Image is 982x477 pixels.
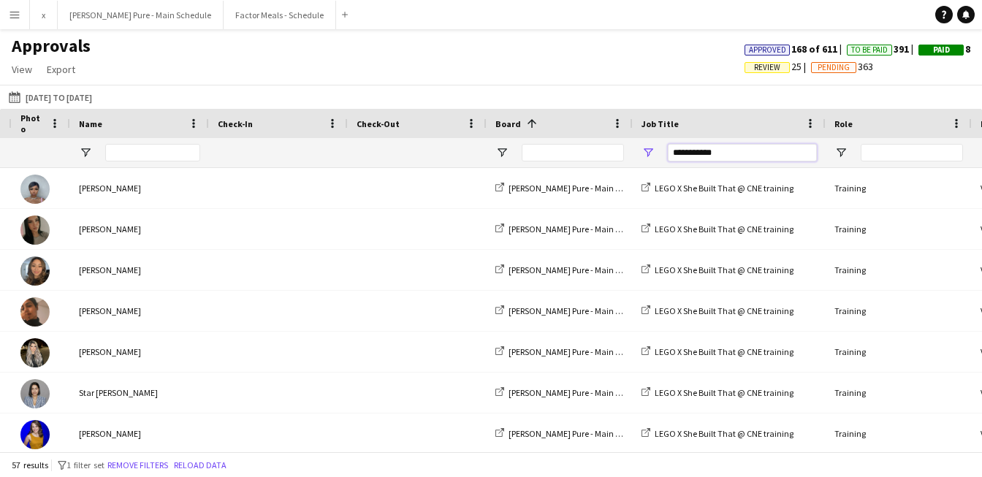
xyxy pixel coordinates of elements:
[70,291,209,331] div: [PERSON_NAME]
[20,379,50,408] img: Star Rafiee Bandary
[642,264,793,275] a: LEGO X She Built That @ CNE training
[642,387,793,398] a: LEGO X She Built That @ CNE training
[58,1,224,29] button: [PERSON_NAME] Pure - Main Schedule
[918,42,970,56] span: 8
[20,420,50,449] img: Nikki Haggart
[655,264,793,275] span: LEGO X She Built That @ CNE training
[509,305,650,316] span: [PERSON_NAME] Pure - Main Schedule
[20,297,50,327] img: Navpreet Kaur
[522,144,624,161] input: Board Filter Input
[861,144,963,161] input: Role Filter Input
[655,346,793,357] span: LEGO X She Built That @ CNE training
[20,112,44,134] span: Photo
[104,457,171,473] button: Remove filters
[495,387,650,398] a: [PERSON_NAME] Pure - Main Schedule
[655,428,793,439] span: LEGO X She Built That @ CNE training
[224,1,336,29] button: Factor Meals - Schedule
[79,146,92,159] button: Open Filter Menu
[20,215,50,245] img: Sarah Nuri
[495,264,650,275] a: [PERSON_NAME] Pure - Main Schedule
[509,387,650,398] span: [PERSON_NAME] Pure - Main Schedule
[495,305,650,316] a: [PERSON_NAME] Pure - Main Schedule
[745,42,847,56] span: 168 of 611
[642,118,679,129] span: Job Title
[826,332,972,372] div: Training
[171,457,229,473] button: Reload data
[642,224,793,234] a: LEGO X She Built That @ CNE training
[811,60,873,73] span: 363
[655,183,793,194] span: LEGO X She Built That @ CNE training
[495,183,650,194] a: [PERSON_NAME] Pure - Main Schedule
[642,305,793,316] a: LEGO X She Built That @ CNE training
[509,183,650,194] span: [PERSON_NAME] Pure - Main Schedule
[20,175,50,204] img: Kelc Noble
[495,146,509,159] button: Open Filter Menu
[826,373,972,413] div: Training
[834,118,853,129] span: Role
[70,209,209,249] div: [PERSON_NAME]
[70,373,209,413] div: Star [PERSON_NAME]
[642,428,793,439] a: LEGO X She Built That @ CNE training
[749,45,786,55] span: Approved
[642,146,655,159] button: Open Filter Menu
[12,63,32,76] span: View
[6,60,38,79] a: View
[754,63,780,72] span: Review
[66,459,104,470] span: 1 filter set
[933,45,950,55] span: Paid
[218,118,253,129] span: Check-In
[655,224,793,234] span: LEGO X She Built That @ CNE training
[357,118,400,129] span: Check-Out
[495,224,650,234] a: [PERSON_NAME] Pure - Main Schedule
[30,1,58,29] button: x
[47,63,75,76] span: Export
[70,250,209,290] div: [PERSON_NAME]
[851,45,888,55] span: To Be Paid
[509,224,650,234] span: [PERSON_NAME] Pure - Main Schedule
[642,183,793,194] a: LEGO X She Built That @ CNE training
[826,250,972,290] div: Training
[818,63,850,72] span: Pending
[834,146,848,159] button: Open Filter Menu
[105,144,200,161] input: Name Filter Input
[20,338,50,367] img: Sohila Azimi
[642,346,793,357] a: LEGO X She Built That @ CNE training
[6,88,95,106] button: [DATE] to [DATE]
[70,413,209,454] div: [PERSON_NAME]
[655,305,793,316] span: LEGO X She Built That @ CNE training
[655,387,793,398] span: LEGO X She Built That @ CNE training
[826,209,972,249] div: Training
[41,60,81,79] a: Export
[495,346,650,357] a: [PERSON_NAME] Pure - Main Schedule
[826,413,972,454] div: Training
[826,168,972,208] div: Training
[20,256,50,286] img: Julissa Cornejo
[495,118,521,129] span: Board
[826,291,972,331] div: Training
[745,60,811,73] span: 25
[495,428,650,439] a: [PERSON_NAME] Pure - Main Schedule
[70,168,209,208] div: [PERSON_NAME]
[509,428,650,439] span: [PERSON_NAME] Pure - Main Schedule
[509,264,650,275] span: [PERSON_NAME] Pure - Main Schedule
[79,118,102,129] span: Name
[847,42,918,56] span: 391
[509,346,650,357] span: [PERSON_NAME] Pure - Main Schedule
[70,332,209,372] div: [PERSON_NAME]
[668,144,817,161] input: Job Title Filter Input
